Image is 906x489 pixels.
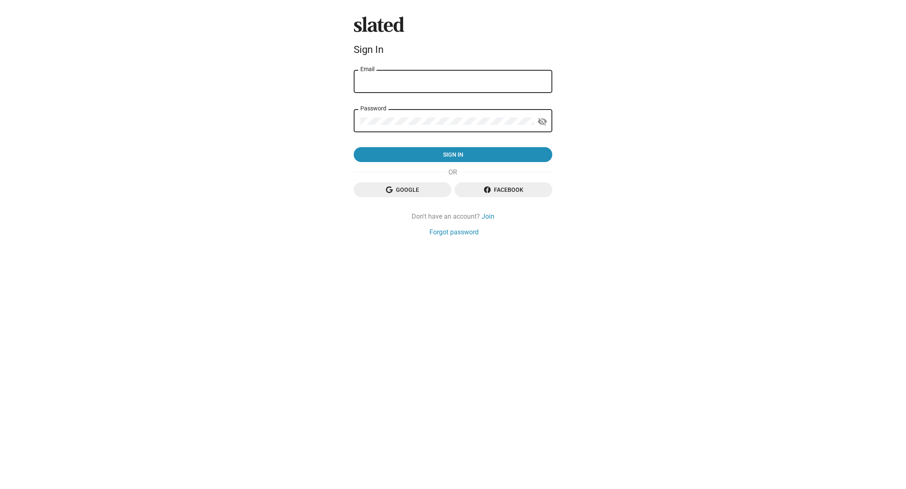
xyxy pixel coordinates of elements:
button: Sign in [354,147,552,162]
button: Google [354,182,451,197]
span: Sign in [360,147,546,162]
a: Forgot password [429,228,479,236]
mat-icon: visibility_off [537,115,547,128]
span: Facebook [461,182,546,197]
div: Sign In [354,44,552,55]
span: Google [360,182,445,197]
sl-branding: Sign In [354,17,552,59]
button: Show password [534,113,551,130]
div: Don't have an account? [354,212,552,221]
a: Join [482,212,494,221]
button: Facebook [455,182,552,197]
